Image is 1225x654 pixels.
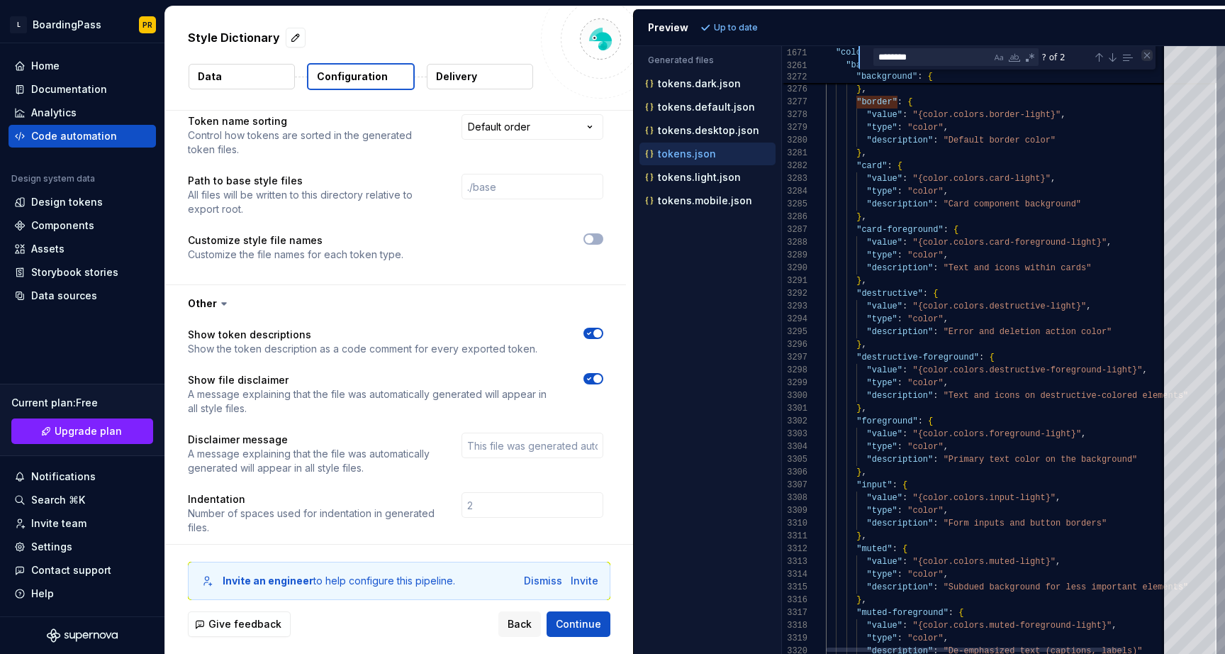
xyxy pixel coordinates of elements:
[861,595,866,605] span: ,
[782,543,807,555] div: 3312
[188,29,280,46] p: Style Dictionary
[639,170,776,185] button: tokens.light.json
[933,519,938,528] span: :
[782,440,807,453] div: 3304
[866,519,933,528] span: "description"
[188,387,558,416] p: A message explaining that the file was automatically generated will appear in all style files.
[907,633,943,643] span: "color"
[188,248,403,262] p: Customize the file names for each token type.
[979,353,984,362] span: :
[508,617,532,631] span: Back
[861,148,866,158] span: ,
[912,110,1061,120] span: "{color.colors.border-light}"
[782,581,807,594] div: 3315
[856,404,861,414] span: }
[31,470,96,484] div: Notifications
[208,617,281,631] span: Give feedback
[917,72,922,82] span: :
[907,250,943,260] span: "color"
[856,161,887,171] span: "card"
[9,489,156,511] button: Search ⌘K
[188,114,436,128] p: Token name sorting
[782,389,807,402] div: 3300
[907,442,943,452] span: "color"
[11,396,153,410] div: Current plan : Free
[866,199,933,209] span: "description"
[547,611,610,637] button: Continue
[9,78,156,101] a: Documentation
[9,582,156,605] button: Help
[10,16,27,33] div: L
[223,574,455,588] div: to help configure this pipeline.
[866,314,897,324] span: "type"
[856,480,892,490] span: "input"
[856,225,943,235] span: "card-foreground"
[874,49,991,65] textarea: Find
[31,265,118,279] div: Storybook stories
[907,187,943,196] span: "color"
[782,121,807,134] div: 3279
[782,109,807,121] div: 3278
[31,242,65,256] div: Assets
[861,212,866,222] span: ,
[933,455,938,465] span: :
[31,540,72,554] div: Settings
[782,223,807,236] div: 3287
[9,214,156,237] a: Components
[31,82,107,96] div: Documentation
[866,429,902,439] span: "value"
[943,378,948,388] span: ,
[897,506,902,516] span: :
[658,101,755,113] p: tokens.default.json
[55,424,122,438] span: Upgrade plan
[9,284,156,307] a: Data sources
[897,570,902,580] span: :
[856,416,917,426] span: "foreground"
[782,300,807,313] div: 3293
[648,21,688,35] div: Preview
[928,72,933,82] span: {
[866,570,897,580] span: "type"
[1061,110,1065,120] span: ,
[866,123,897,133] span: "type"
[912,174,1050,184] span: "{color.colors.card-light}"
[902,238,907,248] span: :
[782,60,807,72] span: 3261
[782,185,807,198] div: 3284
[31,195,103,209] div: Design tokens
[897,314,902,324] span: :
[856,467,861,477] span: }
[887,161,892,171] span: :
[782,606,807,619] div: 3317
[782,83,807,96] div: 3276
[188,328,537,342] p: Show token descriptions
[648,55,767,66] p: Generated files
[943,570,948,580] span: ,
[31,106,77,120] div: Analytics
[907,314,943,324] span: "color"
[943,187,948,196] span: ,
[897,187,902,196] span: :
[782,326,807,338] div: 3295
[866,506,897,516] span: "type"
[188,447,436,475] p: A message explaining that the file was automatically generated will appear in all style files.
[462,492,603,518] input: 2
[866,621,902,631] span: "value"
[556,617,601,631] span: Continue
[856,353,979,362] span: "destructive-foreground"
[907,506,943,516] span: "color"
[902,557,907,567] span: :
[933,263,938,273] span: :
[782,428,807,440] div: 3303
[943,506,948,516] span: ,
[11,419,153,444] a: Upgrade plan
[782,313,807,326] div: 3294
[782,172,807,185] div: 3283
[866,365,902,375] span: "value"
[1141,50,1153,61] div: Close (Escape)
[782,402,807,415] div: 3301
[658,78,741,89] p: tokens.dark.json
[856,340,861,350] span: }
[1081,429,1086,439] span: ,
[856,97,897,107] span: "border"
